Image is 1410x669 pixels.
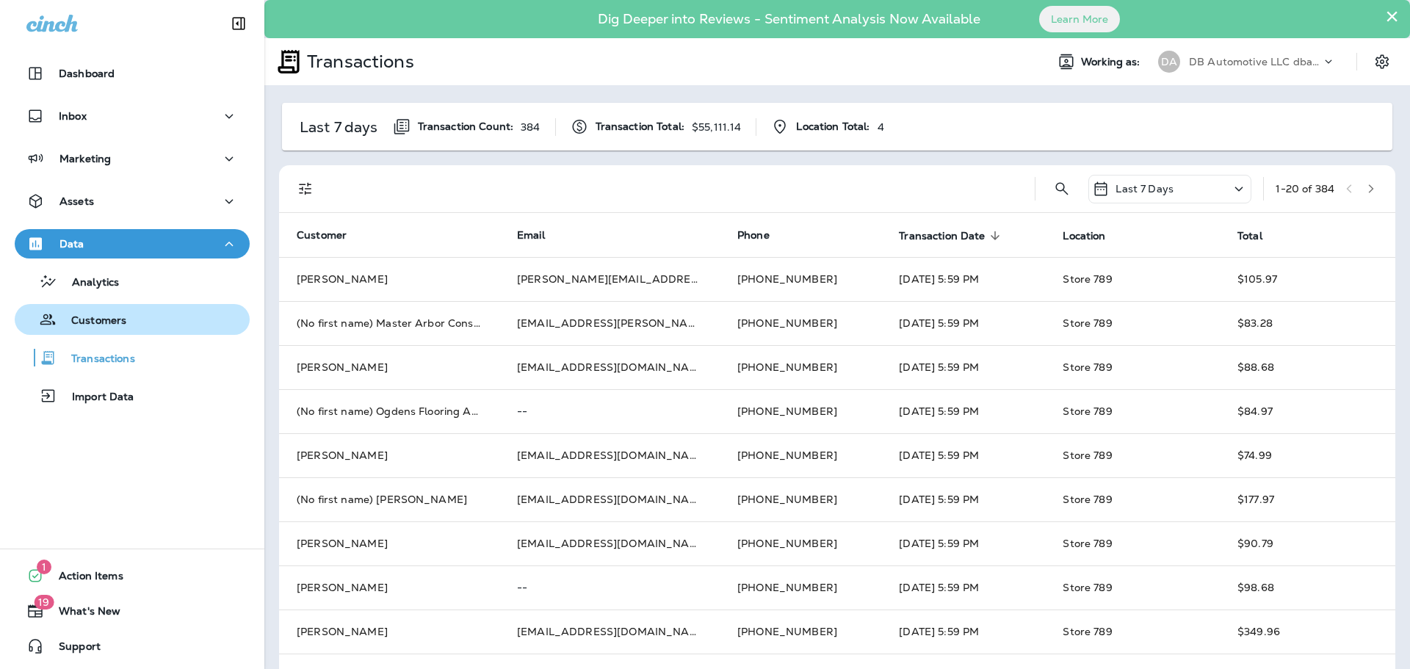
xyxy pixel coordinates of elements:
[1220,433,1395,477] td: $74.99
[499,301,720,345] td: [EMAIL_ADDRESS][PERSON_NAME][DOMAIN_NAME]
[279,389,499,433] td: (No first name) Ogdens Flooring And Design
[499,345,720,389] td: [EMAIL_ADDRESS][DOMAIN_NAME]
[1063,272,1112,286] span: Store 789
[34,595,54,610] span: 19
[1063,625,1112,638] span: Store 789
[899,229,1004,242] span: Transaction Date
[1063,229,1124,242] span: Location
[57,314,126,328] p: Customers
[720,389,881,433] td: [PHONE_NUMBER]
[15,342,250,373] button: Transactions
[279,433,499,477] td: [PERSON_NAME]
[720,301,881,345] td: [PHONE_NUMBER]
[878,121,884,133] p: 4
[1047,174,1077,203] button: Search Transactions
[297,228,347,242] span: Customer
[1063,493,1112,506] span: Store 789
[15,380,250,411] button: Import Data
[59,195,94,207] p: Assets
[15,304,250,335] button: Customers
[15,229,250,258] button: Data
[59,238,84,250] p: Data
[279,610,499,654] td: [PERSON_NAME]
[555,17,1023,21] p: Dig Deeper into Reviews - Sentiment Analysis Now Available
[1220,389,1395,433] td: $84.97
[1369,48,1395,75] button: Settings
[881,257,1045,301] td: [DATE] 5:59 PM
[692,121,741,133] p: $55,111.14
[881,389,1045,433] td: [DATE] 5:59 PM
[15,632,250,661] button: Support
[279,565,499,610] td: [PERSON_NAME]
[15,101,250,131] button: Inbox
[720,433,881,477] td: [PHONE_NUMBER]
[1081,56,1143,68] span: Working as:
[15,187,250,216] button: Assets
[59,110,87,122] p: Inbox
[1220,257,1395,301] td: $105.97
[499,433,720,477] td: [EMAIL_ADDRESS][DOMAIN_NAME]
[517,582,702,593] p: --
[1276,183,1334,195] div: 1 - 20 of 384
[1063,581,1112,594] span: Store 789
[720,565,881,610] td: [PHONE_NUMBER]
[57,352,135,366] p: Transactions
[1116,183,1174,195] p: Last 7 Days
[720,345,881,389] td: [PHONE_NUMBER]
[1220,610,1395,654] td: $349.96
[1158,51,1180,73] div: DA
[300,121,378,133] p: Last 7 days
[1220,477,1395,521] td: $177.97
[596,120,685,133] span: Transaction Total:
[881,301,1045,345] td: [DATE] 5:59 PM
[881,345,1045,389] td: [DATE] 5:59 PM
[1220,345,1395,389] td: $88.68
[279,477,499,521] td: (No first name) [PERSON_NAME]
[1063,537,1112,550] span: Store 789
[899,230,985,242] span: Transaction Date
[418,120,514,133] span: Transaction Count:
[15,144,250,173] button: Marketing
[15,596,250,626] button: 19What's New
[499,477,720,521] td: [EMAIL_ADDRESS][DOMAIN_NAME]
[1237,229,1281,242] span: Total
[15,59,250,88] button: Dashboard
[1220,565,1395,610] td: $98.68
[499,521,720,565] td: [EMAIL_ADDRESS][DOMAIN_NAME]
[737,228,770,242] span: Phone
[37,560,51,574] span: 1
[1237,230,1262,242] span: Total
[218,9,259,38] button: Collapse Sidebar
[517,228,545,242] span: Email
[1063,317,1112,330] span: Store 789
[44,640,101,658] span: Support
[59,153,111,164] p: Marketing
[57,276,119,290] p: Analytics
[499,257,720,301] td: [PERSON_NAME][EMAIL_ADDRESS][PERSON_NAME][DOMAIN_NAME]
[301,51,414,73] p: Transactions
[1189,56,1321,68] p: DB Automotive LLC dba Grease Monkey
[15,266,250,297] button: Analytics
[1039,6,1120,32] button: Learn More
[881,433,1045,477] td: [DATE] 5:59 PM
[1063,361,1112,374] span: Store 789
[279,521,499,565] td: [PERSON_NAME]
[720,257,881,301] td: [PHONE_NUMBER]
[44,570,123,587] span: Action Items
[720,477,881,521] td: [PHONE_NUMBER]
[279,301,499,345] td: (No first name) Master Arbor Consulting
[1220,301,1395,345] td: $83.28
[15,561,250,590] button: 1Action Items
[881,521,1045,565] td: [DATE] 5:59 PM
[521,121,540,133] p: 384
[499,610,720,654] td: [EMAIL_ADDRESS][DOMAIN_NAME]
[44,605,120,623] span: What's New
[59,68,115,79] p: Dashboard
[881,565,1045,610] td: [DATE] 5:59 PM
[517,405,702,417] p: --
[1063,405,1112,418] span: Store 789
[1063,449,1112,462] span: Store 789
[796,120,869,133] span: Location Total:
[1063,230,1105,242] span: Location
[1220,521,1395,565] td: $90.79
